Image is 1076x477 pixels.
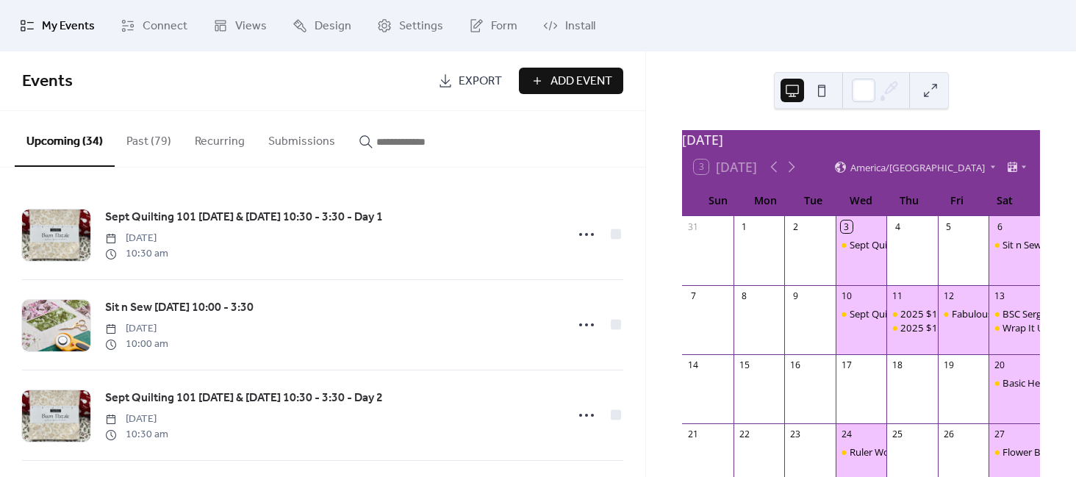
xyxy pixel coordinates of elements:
div: 13 [994,290,1006,302]
div: BSC Serger Club - Sept 13 10:30 - 12:30 [989,307,1040,320]
a: Export [427,68,513,94]
a: Sept Quilting 101 [DATE] & [DATE] 10:30 - 3:30 - Day 2 [105,389,383,408]
div: 31 [687,220,700,233]
div: [DATE] [682,130,1040,149]
div: Sept Quilting 101 Sept 3 & 10 10:30 - 3:30 - Day 1 [836,238,887,251]
div: Sept Quilting 101 Sept 3 & 10 10:30 - 3:30 - Day 2 [836,307,887,320]
div: Sit n Sew Sat Sept 6 10:00 - 3:30 [989,238,1040,251]
div: 2 [789,220,802,233]
span: Views [235,18,267,35]
div: Fri [933,185,980,215]
a: Connect [110,6,198,46]
div: 11 [892,290,904,302]
div: 10 [841,290,853,302]
div: 21 [687,428,700,440]
span: Sept Quilting 101 [DATE] & [DATE] 10:30 - 3:30 - Day 1 [105,209,383,226]
div: 5 [943,220,955,233]
div: 23 [789,428,802,440]
span: Install [565,18,595,35]
a: Settings [366,6,454,46]
div: Ruler Work on Domestic Machines with Marsha Sept 24th - Oct 29 Session 1 [836,445,887,459]
a: Design [281,6,362,46]
span: Add Event [550,73,612,90]
span: Export [459,73,502,90]
button: Recurring [183,111,257,165]
div: Fabulous Fridays W/Dyann Sept 12 10:30 - 3:30 [938,307,989,320]
span: Events [22,65,73,98]
div: 17 [841,359,853,371]
div: Flower Box Club Kickoff Sept 27 10:30 - 12:30 [989,445,1040,459]
span: Connect [143,18,187,35]
div: Thu [885,185,933,215]
div: 18 [892,359,904,371]
div: Sat [980,185,1028,215]
div: 9 [789,290,802,302]
div: Wed [837,185,885,215]
button: Submissions [257,111,347,165]
span: [DATE] [105,412,168,427]
div: 2025 $15 Sampler Month 5 - Sept 11 10:30 (AM Session) [886,307,938,320]
div: 22 [739,428,751,440]
span: [DATE] [105,321,168,337]
span: 10:30 am [105,427,168,442]
div: 12 [943,290,955,302]
div: Mon [742,185,789,215]
button: Upcoming (34) [15,111,115,167]
div: 26 [943,428,955,440]
div: 6 [994,220,1006,233]
div: 2025 $15 Sampler Month 5 - Sept 11 2:00 (PM Session) [886,321,938,334]
div: 25 [892,428,904,440]
button: Add Event [519,68,623,94]
div: 8 [739,290,751,302]
a: Views [202,6,278,46]
span: [DATE] [105,231,168,246]
div: 16 [789,359,802,371]
div: 20 [994,359,1006,371]
div: 19 [943,359,955,371]
div: Basic Hemming and Mending Class Sept 20 2025 1:00-3:00 [989,376,1040,390]
div: Tue [789,185,837,215]
div: 1 [739,220,751,233]
span: Sit n Sew [DATE] 10:00 - 3:30 [105,299,254,317]
span: Design [315,18,351,35]
span: My Events [42,18,95,35]
div: Sun [694,185,742,215]
span: 10:30 am [105,246,168,262]
div: 4 [892,220,904,233]
a: Form [458,6,528,46]
span: America/[GEOGRAPHIC_DATA] [850,162,985,172]
div: Wrap It Up in Love Pillow Wrap In Store Class - Sept 13 1:00 - 4:00 [989,321,1040,334]
div: 24 [841,428,853,440]
div: 14 [687,359,700,371]
span: Settings [399,18,443,35]
button: Past (79) [115,111,183,165]
span: 10:00 am [105,337,168,352]
a: Sept Quilting 101 [DATE] & [DATE] 10:30 - 3:30 - Day 1 [105,208,383,227]
a: My Events [9,6,106,46]
div: 3 [841,220,853,233]
div: 7 [687,290,700,302]
span: Form [491,18,517,35]
div: 27 [994,428,1006,440]
span: Sept Quilting 101 [DATE] & [DATE] 10:30 - 3:30 - Day 2 [105,390,383,407]
div: 15 [739,359,751,371]
a: Sit n Sew [DATE] 10:00 - 3:30 [105,298,254,318]
a: Install [532,6,606,46]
